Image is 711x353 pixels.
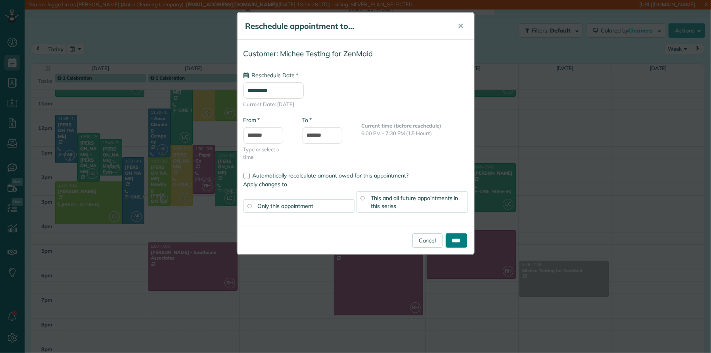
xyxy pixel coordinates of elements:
span: Current Date: [DATE] [243,101,468,108]
span: Type or select a time [243,146,291,161]
label: To [303,116,312,124]
input: Only this appointment [247,204,251,208]
h5: Reschedule appointment to... [245,21,447,32]
input: This and all future appointments in this series [360,196,364,200]
span: This and all future appointments in this series [371,195,458,210]
h4: Customer: Michee Testing for ZenMaid [243,50,468,58]
p: 6:00 PM - 7:30 PM (1.5 Hours) [362,130,468,137]
label: From [243,116,260,124]
span: ✕ [458,21,464,31]
b: Current time (before reschedule) [362,122,442,129]
span: Only this appointment [258,202,313,210]
label: Apply changes to [243,180,468,188]
a: Cancel [412,233,443,248]
label: Reschedule Date [243,71,298,79]
span: Automatically recalculate amount owed for this appointment? [253,172,409,179]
